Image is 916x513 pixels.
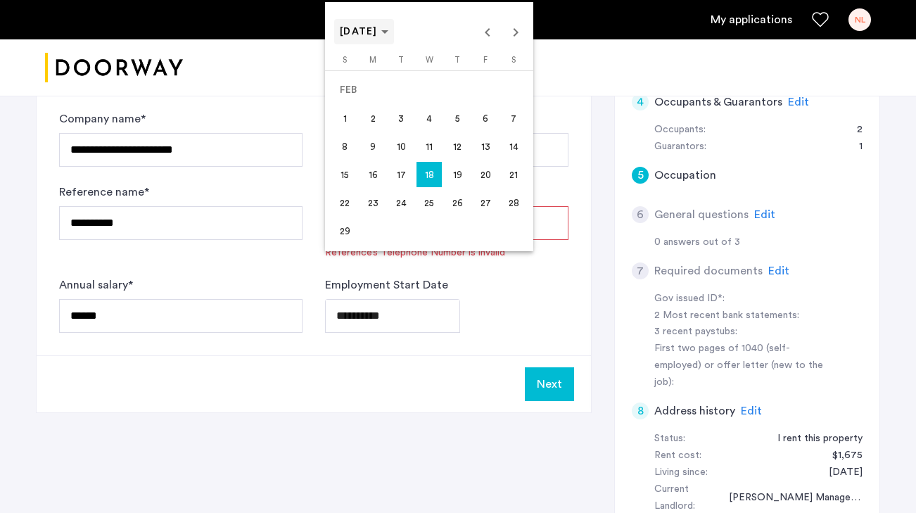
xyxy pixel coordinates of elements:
[359,189,387,217] button: February 23, 2004
[332,218,357,243] span: 29
[332,106,357,131] span: 1
[500,189,528,217] button: February 28, 2004
[501,162,526,187] span: 21
[473,162,498,187] span: 20
[501,134,526,159] span: 14
[471,160,500,189] button: February 20, 2004
[331,76,528,104] td: FEB
[471,132,500,160] button: February 13, 2004
[387,132,415,160] button: February 10, 2004
[360,162,386,187] span: 16
[443,189,471,217] button: February 26, 2004
[331,132,359,160] button: February 8, 2004
[332,162,357,187] span: 15
[473,18,502,46] button: Previous month
[334,19,394,44] button: Choose month and year
[502,18,530,46] button: Next month
[500,160,528,189] button: February 21, 2004
[454,56,460,64] span: T
[331,189,359,217] button: February 22, 2004
[388,134,414,159] span: 10
[501,190,526,215] span: 28
[445,106,470,131] span: 5
[471,189,500,217] button: February 27, 2004
[415,104,443,132] button: February 4, 2004
[331,160,359,189] button: February 15, 2004
[360,106,386,131] span: 2
[331,104,359,132] button: February 1, 2004
[359,132,387,160] button: February 9, 2004
[332,134,357,159] span: 8
[340,27,378,37] span: [DATE]
[359,104,387,132] button: February 2, 2004
[445,134,470,159] span: 12
[415,189,443,217] button: February 25, 2004
[501,106,526,131] span: 7
[415,132,443,160] button: February 11, 2004
[388,106,414,131] span: 3
[426,56,433,64] span: W
[387,189,415,217] button: February 24, 2004
[511,56,516,64] span: S
[473,190,498,215] span: 27
[445,162,470,187] span: 19
[369,56,376,64] span: M
[343,56,347,64] span: S
[416,190,442,215] span: 25
[443,104,471,132] button: February 5, 2004
[388,190,414,215] span: 24
[331,217,359,245] button: February 29, 2004
[416,162,442,187] span: 18
[445,190,470,215] span: 26
[500,104,528,132] button: February 7, 2004
[471,104,500,132] button: February 6, 2004
[473,106,498,131] span: 6
[473,134,498,159] span: 13
[387,160,415,189] button: February 17, 2004
[416,106,442,131] span: 4
[398,56,404,64] span: T
[443,160,471,189] button: February 19, 2004
[387,104,415,132] button: February 3, 2004
[360,190,386,215] span: 23
[483,56,488,64] span: F
[388,162,414,187] span: 17
[415,160,443,189] button: February 18, 2004
[443,132,471,160] button: February 12, 2004
[332,190,357,215] span: 22
[500,132,528,160] button: February 14, 2004
[416,134,442,159] span: 11
[360,134,386,159] span: 9
[359,160,387,189] button: February 16, 2004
